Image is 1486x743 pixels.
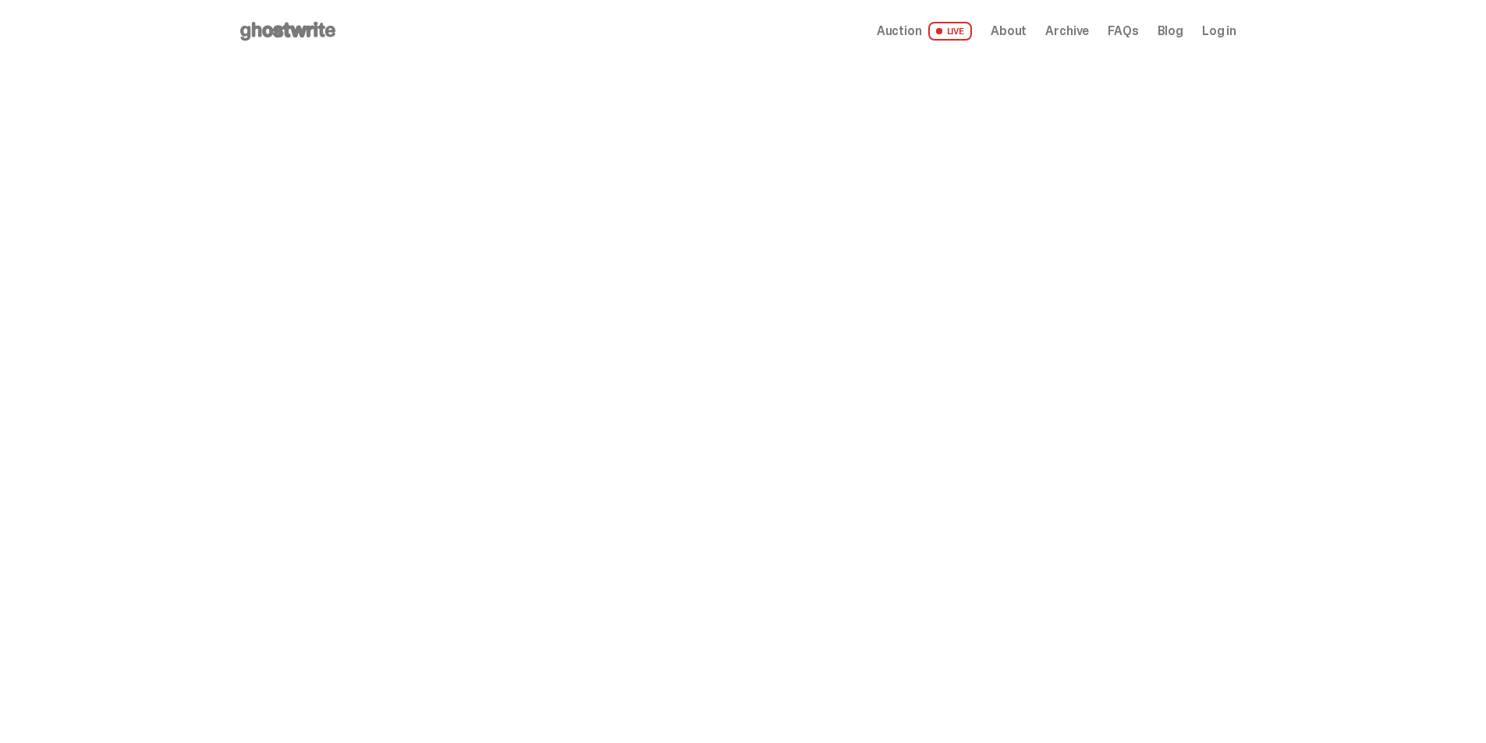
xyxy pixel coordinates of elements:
span: LIVE [928,22,973,41]
span: Auction [877,25,922,37]
a: Blog [1158,25,1183,37]
a: Auction LIVE [877,22,972,41]
a: About [991,25,1027,37]
a: Archive [1045,25,1089,37]
a: FAQs [1108,25,1138,37]
a: Log in [1202,25,1236,37]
